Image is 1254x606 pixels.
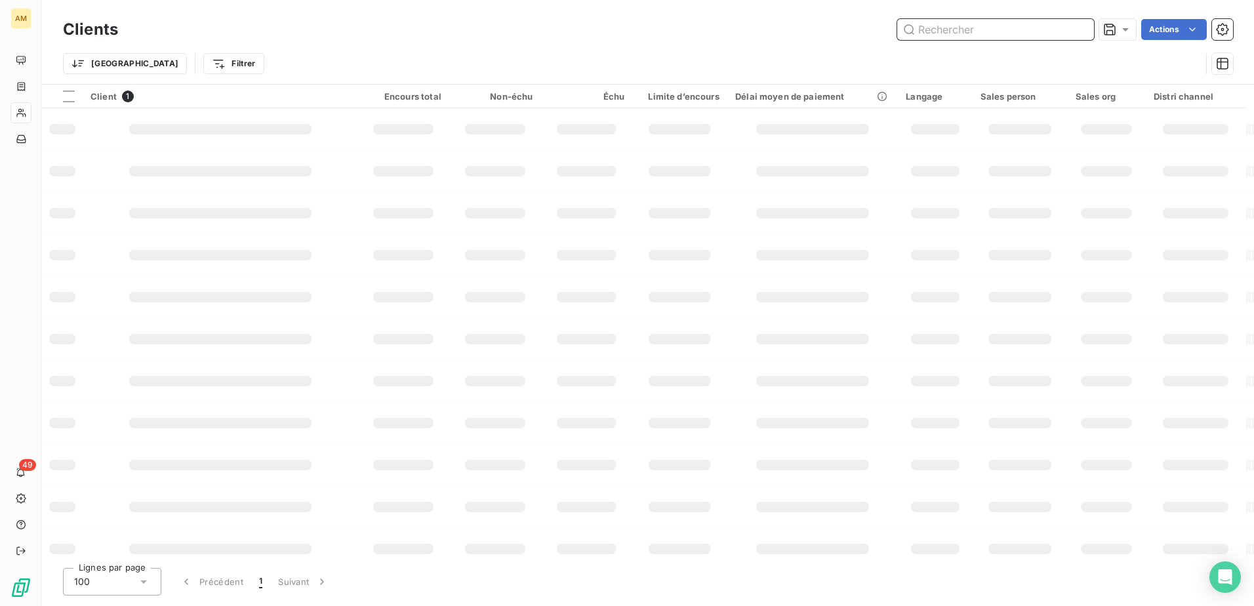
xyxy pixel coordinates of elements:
div: AM [10,8,31,29]
input: Rechercher [897,19,1094,40]
button: Filtrer [203,53,264,74]
div: Open Intercom Messenger [1209,561,1241,593]
div: Non-échu [457,91,533,102]
button: Précédent [172,568,251,596]
div: Encours total [365,91,441,102]
span: 49 [19,459,36,471]
button: [GEOGRAPHIC_DATA] [63,53,187,74]
h3: Clients [63,18,118,41]
div: Sales person [981,91,1060,102]
span: 1 [122,91,134,102]
div: Délai moyen de paiement [735,91,890,102]
div: Échu [549,91,625,102]
div: Sales org [1076,91,1138,102]
div: Distri channel [1154,91,1238,102]
div: Limite d’encours [640,91,719,102]
button: 1 [251,568,270,596]
span: 100 [74,575,90,588]
img: Logo LeanPay [10,577,31,598]
button: Suivant [270,568,336,596]
span: 1 [259,575,262,588]
div: Langage [906,91,965,102]
span: Client [91,91,117,102]
button: Actions [1141,19,1207,40]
